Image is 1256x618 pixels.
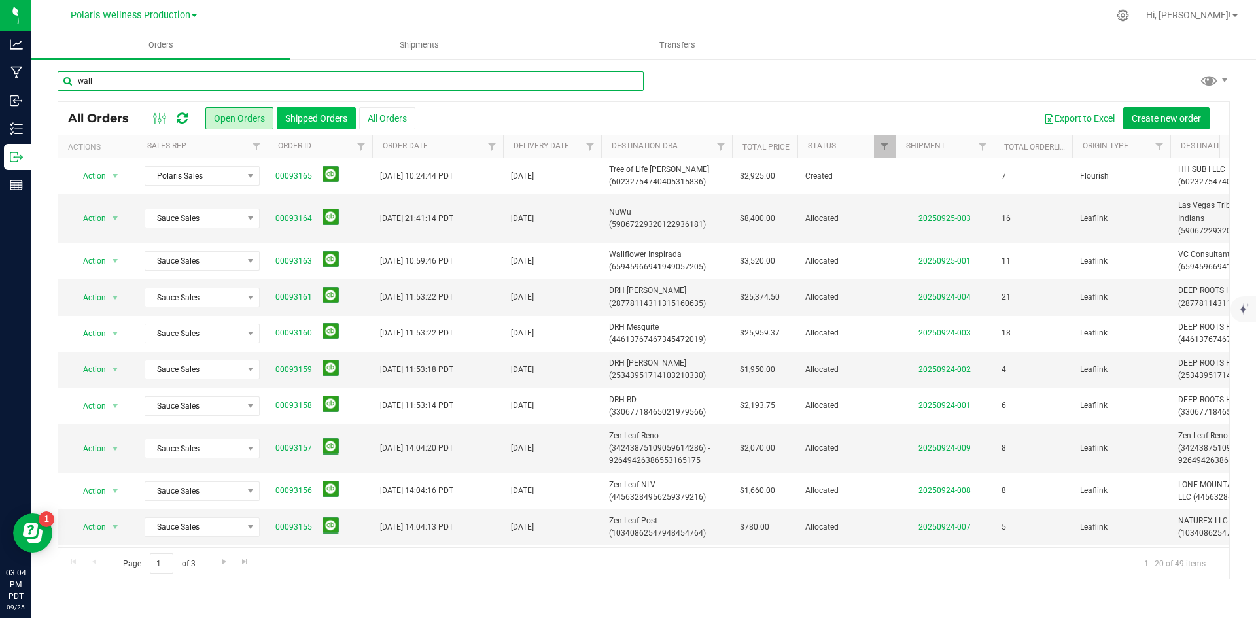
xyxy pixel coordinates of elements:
[290,31,548,59] a: Shipments
[805,170,888,182] span: Created
[10,179,23,192] inline-svg: Reports
[10,94,23,107] inline-svg: Inbound
[1002,255,1011,267] span: 11
[107,167,124,185] span: select
[1002,170,1006,182] span: 7
[1080,213,1162,225] span: Leaflink
[380,521,453,534] span: [DATE] 14:04:13 PDT
[246,135,268,158] a: Filter
[380,213,453,225] span: [DATE] 21:41:14 PDT
[1002,442,1006,455] span: 8
[548,31,807,59] a: Transfers
[71,439,107,458] span: Action
[805,255,888,267] span: Allocated
[1002,327,1011,339] span: 18
[71,288,107,307] span: Action
[275,400,312,412] a: 00093158
[31,31,290,59] a: Orders
[145,397,243,415] span: Sauce Sales
[609,430,724,468] span: Zen Leaf Reno (34243875109059614286) - 92649426386553165175
[71,10,190,21] span: Polaris Wellness Production
[1083,141,1128,150] a: Origin Type
[380,170,453,182] span: [DATE] 10:24:44 PDT
[1080,255,1162,267] span: Leaflink
[278,141,311,150] a: Order ID
[742,143,790,152] a: Total Price
[275,291,312,303] a: 00093161
[107,252,124,270] span: select
[71,397,107,415] span: Action
[147,141,186,150] a: Sales Rep
[107,518,124,536] span: select
[805,485,888,497] span: Allocated
[10,66,23,79] inline-svg: Manufacturing
[351,135,372,158] a: Filter
[740,170,775,182] span: $2,925.00
[740,213,775,225] span: $8,400.00
[609,163,724,188] span: Tree of Life [PERSON_NAME] (60232754740405315836)
[918,486,971,495] a: 20250924-008
[805,291,888,303] span: Allocated
[918,256,971,266] a: 20250925-001
[380,327,453,339] span: [DATE] 11:53:22 PDT
[609,284,724,309] span: DRH [PERSON_NAME] (28778114311315160635)
[112,553,206,574] span: Page of 3
[609,357,724,382] span: DRH [PERSON_NAME] (25343951714103210330)
[71,482,107,500] span: Action
[1080,442,1162,455] span: Leaflink
[107,360,124,379] span: select
[68,143,131,152] div: Actions
[275,364,312,376] a: 00093159
[1002,291,1011,303] span: 21
[10,150,23,163] inline-svg: Outbound
[71,209,107,228] span: Action
[1080,170,1162,182] span: Flourish
[215,553,234,571] a: Go to the next page
[740,255,775,267] span: $3,520.00
[511,400,534,412] span: [DATE]
[39,511,54,527] iframe: Resource center unread badge
[382,39,457,51] span: Shipments
[10,122,23,135] inline-svg: Inventory
[1002,364,1006,376] span: 4
[145,482,243,500] span: Sauce Sales
[609,515,724,540] span: Zen Leaf Post (10340862547948454764)
[1181,141,1230,150] a: Destination
[107,439,124,458] span: select
[609,394,724,419] span: DRH BD (33067718465021979566)
[740,291,780,303] span: $25,374.50
[13,513,52,553] iframe: Resource center
[71,252,107,270] span: Action
[805,521,888,534] span: Allocated
[642,39,713,51] span: Transfers
[10,38,23,51] inline-svg: Analytics
[906,141,945,150] a: Shipment
[511,521,534,534] span: [DATE]
[511,327,534,339] span: [DATE]
[511,364,534,376] span: [DATE]
[107,288,124,307] span: select
[612,141,678,150] a: Destination DBA
[511,291,534,303] span: [DATE]
[918,365,971,374] a: 20250924-002
[275,170,312,182] a: 00093165
[1036,107,1123,129] button: Export to Excel
[275,255,312,267] a: 00093163
[918,401,971,410] a: 20250924-001
[68,111,142,126] span: All Orders
[1080,364,1162,376] span: Leaflink
[808,141,836,150] a: Status
[1132,113,1201,124] span: Create new order
[514,141,569,150] a: Delivery Date
[740,400,775,412] span: $2,193.75
[918,292,971,301] a: 20250924-004
[1080,327,1162,339] span: Leaflink
[805,364,888,376] span: Allocated
[71,360,107,379] span: Action
[205,107,273,129] button: Open Orders
[275,213,312,225] a: 00093164
[511,442,534,455] span: [DATE]
[107,482,124,500] span: select
[145,167,243,185] span: Polaris Sales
